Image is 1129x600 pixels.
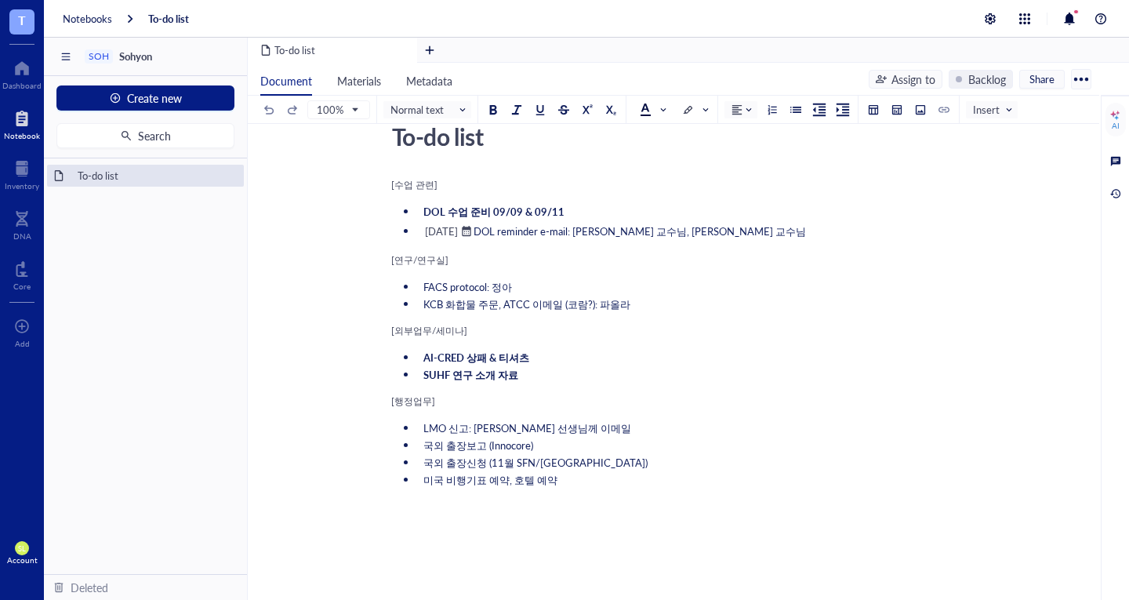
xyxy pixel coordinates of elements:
div: SOH [89,51,109,62]
span: 미국 비행기표 예약, 호텔 예약 [423,472,557,487]
div: AI [1112,121,1120,130]
span: Search [138,129,171,142]
span: Insert [973,103,1014,117]
span: Materials [337,73,381,89]
span: [연구/연구실] [391,253,448,267]
div: Account [7,555,38,565]
span: FACS protocol: 정아 [423,279,512,294]
div: Backlog [968,71,1006,88]
a: Notebooks [63,12,112,26]
a: Dashboard [2,56,42,90]
span: AI-CRED 상패 & 티셔츠 [423,350,529,365]
div: To-do list [385,117,943,156]
div: Inventory [5,181,39,191]
a: Core [13,256,31,291]
div: Dashboard [2,81,42,90]
span: Create new [127,92,182,104]
a: DNA [13,206,31,241]
div: To-do list [71,165,238,187]
button: Share [1019,70,1065,89]
div: Core [13,282,31,291]
span: SL [18,544,25,553]
span: Metadata [406,73,452,89]
button: Search [56,123,234,148]
div: Notebook [4,131,40,140]
div: [DATE] [425,224,458,238]
span: [외부업무/세미나] [391,324,467,337]
span: DOL 수업 준비 09/09 & 09/11 [423,204,564,219]
span: Document [260,73,312,89]
span: LMO 신고: [PERSON_NAME] 선생님께 이메일 [423,420,631,435]
div: Assign to [891,71,935,88]
span: Share [1029,72,1055,86]
a: Notebook [4,106,40,140]
span: Normal text [390,103,467,117]
a: To-do list [148,12,189,26]
span: 100% [317,103,358,117]
span: 국외 출장보고 (Innocore) [423,438,533,453]
a: Inventory [5,156,39,191]
span: [수업 관련] [391,178,437,191]
div: Add [15,339,30,348]
span: SUHF 연구 소개 자료 [423,367,518,382]
div: Deleted [71,579,108,596]
span: T [18,10,26,30]
span: DOL reminder e-mail: [PERSON_NAME] 교수님, [PERSON_NAME] 교수님 [474,224,806,238]
button: Create new [56,85,234,111]
span: Sohyon [119,49,152,64]
span: [행정업무] [391,395,435,408]
span: KCB 화합물 주문, ATCC 이메일 (코람?): 파올라 [423,296,630,311]
span: 국외 출장신청 (11월 SFN/[GEOGRAPHIC_DATA]) [423,455,648,470]
div: DNA [13,231,31,241]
